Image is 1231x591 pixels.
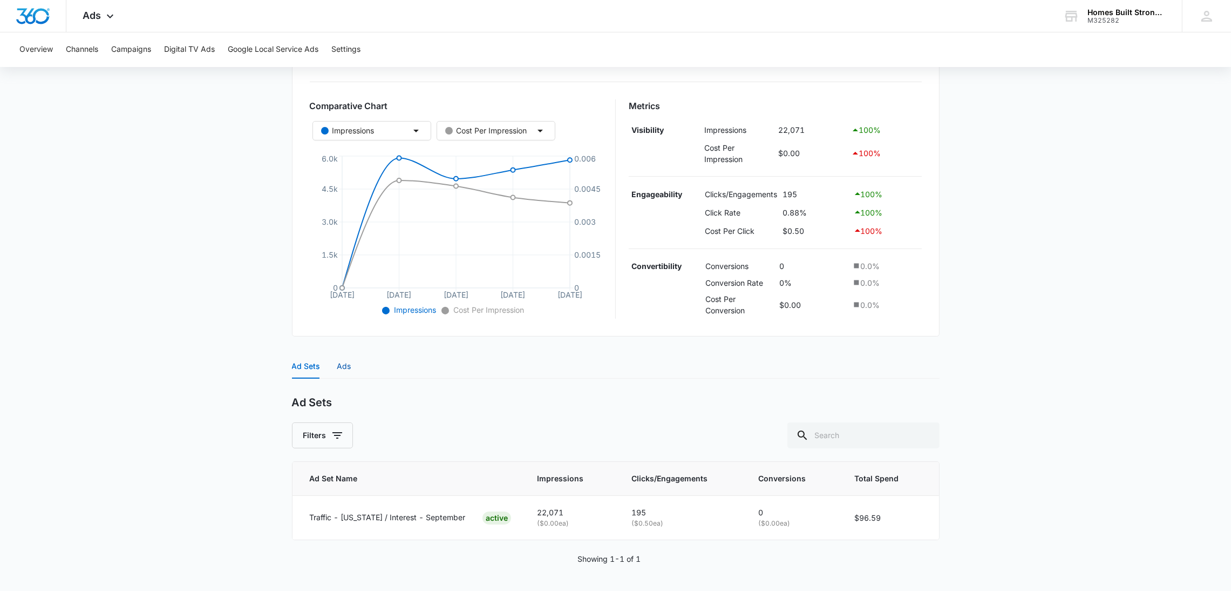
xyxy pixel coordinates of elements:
p: 0 [758,507,828,519]
td: $0.00 [777,291,849,319]
div: 100 % [853,224,919,237]
td: Clicks/Engagements [702,185,780,204]
h2: Ad Sets [292,396,332,409]
tspan: [DATE] [386,290,411,299]
tspan: 0.0045 [574,184,601,193]
div: Impressions [321,125,375,137]
tspan: [DATE] [500,290,525,299]
div: account name [1087,8,1166,17]
td: 195 [780,185,851,204]
button: Campaigns [111,32,151,67]
tspan: 0.006 [574,154,596,163]
p: ( $0.50 ea) [631,519,732,529]
p: Showing 1-1 of 1 [577,553,641,565]
strong: Visibility [631,125,664,135]
button: Google Local Service Ads [228,32,318,67]
tspan: [DATE] [444,290,468,299]
h3: Comparative Chart [310,99,603,112]
div: Cost Per Impression [445,125,527,137]
div: 100 % [851,124,919,137]
td: 22,071 [776,121,848,139]
div: 100 % [853,206,919,219]
td: Cost Per Click [702,221,780,240]
button: Channels [66,32,98,67]
p: Traffic - [US_STATE] / Interest - September [310,512,466,523]
span: Ad Set Name [310,473,495,485]
h3: Metrics [629,99,922,112]
span: Impressions [392,305,436,314]
span: Clicks/Engagements [631,473,717,485]
p: ( $0.00 ea) [537,519,606,529]
span: Conversions [758,473,813,485]
td: Impressions [702,121,776,139]
tspan: [DATE] [330,290,355,299]
span: Cost Per Impression [451,305,524,314]
td: 0.88% [780,203,851,221]
div: 0.0 % [852,277,919,288]
td: 0% [777,274,849,291]
strong: Convertibility [631,261,682,271]
div: 0.0 % [852,299,919,311]
span: Ads [83,10,101,21]
button: Overview [19,32,53,67]
div: 100 % [853,187,919,200]
td: Cost Per Conversion [703,291,777,319]
tspan: 0 [333,283,338,292]
div: 100 % [851,147,919,160]
tspan: [DATE] [557,290,582,299]
td: Conversion Rate [703,274,777,291]
div: Ad Sets [292,360,320,372]
span: Impressions [537,473,590,485]
tspan: 0.0015 [574,250,601,259]
td: $0.00 [776,139,848,167]
span: Total Spend [854,473,906,485]
tspan: 4.5k [322,184,338,193]
tspan: 6.0k [322,154,338,163]
tspan: 0.003 [574,217,596,226]
tspan: 0 [574,283,579,292]
div: ACTIVE [482,512,511,525]
div: account id [1087,17,1166,24]
tspan: 1.5k [322,250,338,259]
button: Impressions [312,121,431,140]
tspan: 3.0k [322,217,338,226]
button: Digital TV Ads [164,32,215,67]
td: 0 [777,258,849,274]
p: ( $0.00 ea) [758,519,828,529]
button: Filters [292,422,353,448]
strong: Engageability [631,190,682,199]
div: 0.0 % [852,260,919,272]
p: 22,071 [537,507,606,519]
td: Conversions [703,258,777,274]
td: $0.50 [780,221,851,240]
p: 195 [631,507,732,519]
button: Cost Per Impression [437,121,555,140]
td: $96.59 [841,496,938,540]
td: Click Rate [702,203,780,221]
button: Settings [331,32,361,67]
td: Cost Per Impression [702,139,776,167]
div: Ads [337,360,351,372]
input: Search [787,422,940,448]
